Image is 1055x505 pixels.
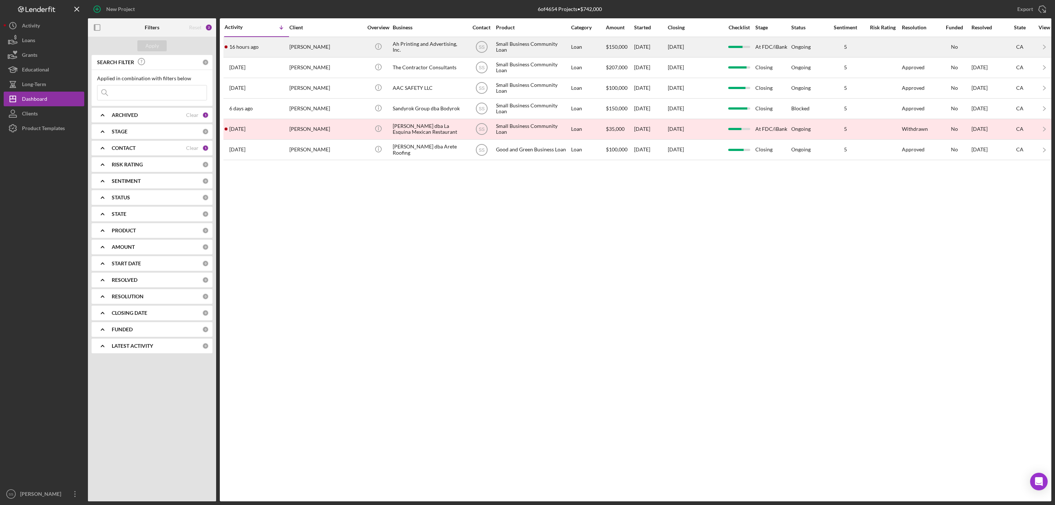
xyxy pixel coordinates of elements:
div: Approved [902,85,925,91]
div: Blocked [791,106,810,111]
a: Product Templates [4,121,84,136]
div: 0 [202,260,209,267]
div: 0 [202,161,209,168]
div: Closing [755,140,791,159]
div: Amount [606,25,633,30]
div: 0 [202,310,209,316]
div: CA [1005,85,1034,91]
b: CLOSING DATE [112,310,147,316]
div: Loan [571,99,605,118]
div: State [1005,25,1034,30]
time: [DATE] [668,64,684,70]
div: 0 [202,326,209,333]
button: New Project [88,2,142,16]
b: SENTIMENT [112,178,141,184]
div: 5 [827,44,864,50]
div: [DATE] [971,119,1004,139]
div: AAC SAFETY LLC [393,78,466,98]
div: Small Business Community Loan [496,119,569,139]
div: 5 [827,106,864,111]
div: Dashboard [22,92,47,108]
b: STAGE [112,129,127,134]
div: Client [289,25,363,30]
div: [DATE] [634,119,667,139]
div: New Project [106,2,135,16]
div: 5 [827,147,864,152]
div: Loan [571,140,605,159]
div: Loan [571,78,605,98]
b: CONTACT [112,145,136,151]
b: RISK RATING [112,162,143,167]
text: SS [478,106,484,111]
div: At FDC/iBank [755,37,791,57]
div: Ongoing [791,85,811,91]
div: 0 [202,293,209,300]
b: RESOLUTION [112,294,144,299]
button: SS[PERSON_NAME] [4,487,84,501]
div: $150,000 [606,37,633,57]
div: 0 [202,128,209,135]
div: Export [1017,2,1033,16]
div: 1 [202,112,209,118]
div: Small Business Community Loan [496,78,569,98]
div: Ongoing [791,44,811,50]
div: Clear [186,112,199,118]
div: Ongoing [791,126,811,132]
div: Sandyrok Group dba Bodyrok [393,99,466,118]
text: SS [478,127,484,132]
div: Product [496,25,569,30]
div: The Contractor Consultants [393,58,466,77]
time: 2025-08-15 16:57 [229,106,253,111]
div: No [938,64,971,70]
b: START DATE [112,261,141,266]
div: Reset [189,25,201,30]
div: 6 of 4654 Projects • $742,000 [538,6,602,12]
div: Grants [22,48,37,64]
div: 0 [202,59,209,66]
div: $207,000 [606,58,633,77]
div: CA [1005,147,1034,152]
div: [DATE] [971,78,1004,98]
div: CA [1005,44,1034,50]
div: Clients [22,106,38,123]
div: CA [1005,126,1034,132]
div: Stage [755,25,791,30]
b: LATEST ACTIVITY [112,343,153,349]
div: Overview [364,25,392,30]
div: Loan [571,58,605,77]
a: Long-Term [4,77,84,92]
div: Business [393,25,466,30]
div: Ongoing [791,147,811,152]
time: 2025-08-19 15:55 [229,85,245,91]
div: 0 [202,343,209,349]
div: [PERSON_NAME] dba Arete Roofing [393,140,466,159]
text: SS [478,147,484,152]
a: Dashboard [4,92,84,106]
div: Risk Rating [865,25,901,30]
div: 0 [202,211,209,217]
b: RESOLVED [112,277,137,283]
div: Loan [571,119,605,139]
div: Good and Green Business Loan [496,140,569,159]
div: $35,000 [606,119,633,139]
div: [PERSON_NAME] [289,37,363,57]
div: [PERSON_NAME] dba La Esquina Mexican Restaurant [393,119,466,139]
b: STATUS [112,195,130,200]
div: Activity [22,18,40,35]
div: View [1035,25,1054,30]
button: Educational [4,62,84,77]
div: Educational [22,62,49,79]
time: 2025-08-21 02:00 [229,44,259,50]
div: No [938,126,971,132]
div: Sentiment [827,25,864,30]
b: Filters [145,25,159,30]
div: Applied in combination with filters below [97,75,207,81]
div: Loan [571,37,605,57]
div: $150,000 [606,99,633,118]
div: [PERSON_NAME] [289,78,363,98]
time: 2025-08-12 22:26 [229,147,245,152]
b: FUNDED [112,327,133,332]
b: SEARCH FILTER [97,59,134,65]
div: 0 [202,194,209,201]
time: 2025-08-19 18:19 [229,64,245,70]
